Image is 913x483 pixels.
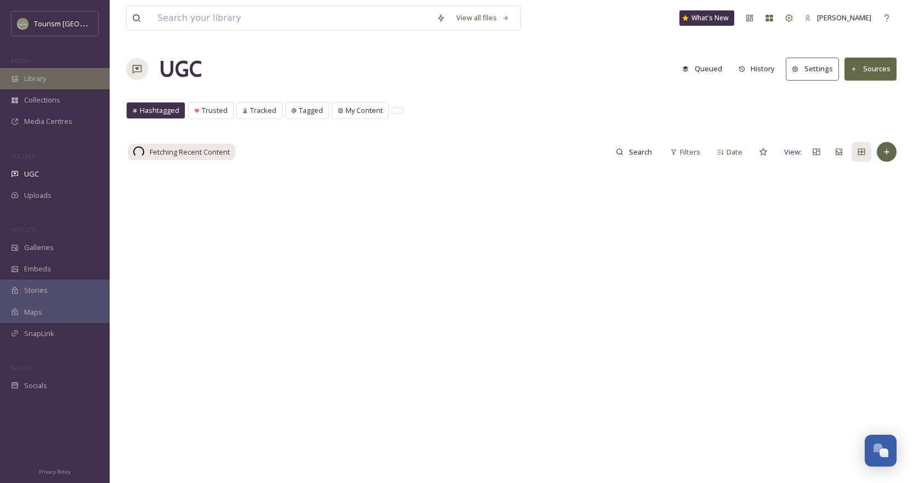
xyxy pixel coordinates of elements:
a: Settings [786,58,844,80]
span: Tagged [299,105,323,116]
input: Search [623,141,659,163]
span: View: [784,147,802,157]
button: History [733,58,781,79]
a: What's New [679,10,734,26]
span: MEDIA [11,56,30,65]
span: Collections [24,95,60,105]
a: UGC [159,53,202,86]
span: UGC [24,169,39,179]
span: My Content [345,105,383,116]
a: [PERSON_NAME] [799,7,877,29]
span: SOCIALS [11,363,33,372]
a: History [733,58,786,79]
span: [PERSON_NAME] [817,13,871,22]
span: Uploads [24,190,52,201]
span: Embeds [24,264,51,274]
span: Tourism [GEOGRAPHIC_DATA] [34,18,132,29]
span: Stories [24,285,48,296]
a: Privacy Policy [39,464,71,478]
button: Queued [677,58,728,79]
span: Media Centres [24,116,72,127]
input: Search your library [152,6,431,30]
span: Maps [24,307,42,317]
span: COLLECT [11,152,35,160]
span: Privacy Policy [39,468,71,475]
span: Library [24,73,46,84]
span: Filters [680,147,700,157]
span: Galleries [24,242,54,253]
span: Date [727,147,742,157]
span: Tracked [250,105,276,116]
a: Queued [677,58,733,79]
span: SnapLink [24,328,54,339]
span: WIDGETS [11,225,36,234]
span: Fetching Recent Content [150,147,230,157]
span: Trusted [202,105,228,116]
span: Hashtagged [140,105,179,116]
span: Socials [24,380,47,391]
button: Open Chat [865,435,897,467]
a: View all files [451,7,515,29]
button: Sources [844,58,897,80]
img: Abbotsford_Snapsea.png [18,18,29,29]
button: Settings [786,58,839,80]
